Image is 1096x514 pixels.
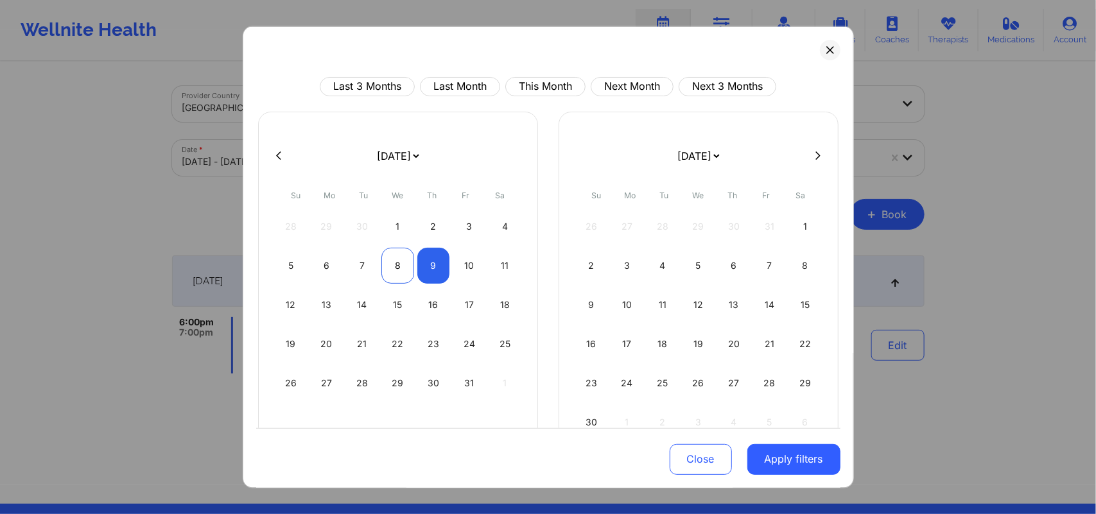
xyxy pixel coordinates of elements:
abbr: Tuesday [360,190,369,200]
div: Thu Oct 02 2025 [417,208,450,244]
div: Tue Oct 14 2025 [346,286,379,322]
div: Sat Oct 04 2025 [489,208,521,244]
abbr: Wednesday [392,190,404,200]
abbr: Saturday [495,190,505,200]
div: Sun Oct 19 2025 [275,325,308,361]
div: Sat Oct 25 2025 [489,325,521,361]
div: Wed Oct 22 2025 [381,325,414,361]
div: Wed Nov 12 2025 [682,286,715,322]
div: Fri Oct 17 2025 [453,286,485,322]
div: Mon Oct 20 2025 [310,325,343,361]
div: Sun Nov 02 2025 [575,247,608,283]
div: Sat Oct 11 2025 [489,247,521,283]
div: Mon Nov 24 2025 [611,364,643,400]
div: Mon Oct 27 2025 [310,364,343,400]
div: Fri Nov 21 2025 [753,325,786,361]
div: Thu Nov 06 2025 [718,247,751,283]
div: Thu Nov 13 2025 [718,286,751,322]
button: This Month [505,76,586,96]
div: Fri Oct 24 2025 [453,325,485,361]
div: Wed Oct 08 2025 [381,247,414,283]
div: Thu Nov 20 2025 [718,325,751,361]
abbr: Wednesday [693,190,704,200]
div: Mon Oct 06 2025 [310,247,343,283]
div: Wed Nov 05 2025 [682,247,715,283]
div: Sat Nov 22 2025 [789,325,822,361]
div: Thu Oct 23 2025 [417,325,450,361]
div: Sun Oct 12 2025 [275,286,308,322]
div: Mon Nov 03 2025 [611,247,643,283]
div: Tue Oct 07 2025 [346,247,379,283]
button: Last Month [420,76,500,96]
div: Tue Nov 18 2025 [647,325,679,361]
div: Wed Nov 26 2025 [682,364,715,400]
div: Sat Oct 18 2025 [489,286,521,322]
abbr: Monday [625,190,636,200]
abbr: Tuesday [660,190,669,200]
div: Sun Oct 26 2025 [275,364,308,400]
button: Last 3 Months [320,76,415,96]
div: Fri Oct 31 2025 [453,364,485,400]
div: Thu Oct 09 2025 [417,247,450,283]
div: Wed Oct 29 2025 [381,364,414,400]
div: Sat Nov 29 2025 [789,364,822,400]
abbr: Monday [324,190,336,200]
div: Mon Nov 10 2025 [611,286,643,322]
div: Fri Nov 07 2025 [753,247,786,283]
div: Sat Nov 08 2025 [789,247,822,283]
div: Wed Oct 01 2025 [381,208,414,244]
div: Tue Nov 11 2025 [647,286,679,322]
div: Fri Oct 10 2025 [453,247,485,283]
div: Sun Nov 30 2025 [575,404,608,440]
div: Mon Oct 13 2025 [310,286,343,322]
button: Apply filters [747,444,840,475]
div: Fri Nov 14 2025 [753,286,786,322]
div: Tue Nov 25 2025 [647,364,679,400]
abbr: Saturday [796,190,805,200]
div: Tue Nov 04 2025 [647,247,679,283]
abbr: Sunday [291,190,300,200]
div: Sun Oct 05 2025 [275,247,308,283]
button: Next Month [591,76,674,96]
button: Close [670,444,732,475]
abbr: Friday [763,190,770,200]
div: Thu Nov 27 2025 [718,364,751,400]
button: Next 3 Months [679,76,776,96]
div: Sat Nov 01 2025 [789,208,822,244]
abbr: Thursday [427,190,437,200]
div: Sat Nov 15 2025 [789,286,822,322]
div: Mon Nov 17 2025 [611,325,643,361]
div: Wed Oct 15 2025 [381,286,414,322]
abbr: Sunday [591,190,601,200]
div: Tue Oct 21 2025 [346,325,379,361]
div: Wed Nov 19 2025 [682,325,715,361]
div: Sun Nov 16 2025 [575,325,608,361]
div: Tue Oct 28 2025 [346,364,379,400]
div: Sun Nov 23 2025 [575,364,608,400]
div: Fri Oct 03 2025 [453,208,485,244]
div: Thu Oct 30 2025 [417,364,450,400]
abbr: Thursday [727,190,737,200]
div: Sun Nov 09 2025 [575,286,608,322]
div: Thu Oct 16 2025 [417,286,450,322]
div: Fri Nov 28 2025 [753,364,786,400]
abbr: Friday [462,190,470,200]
